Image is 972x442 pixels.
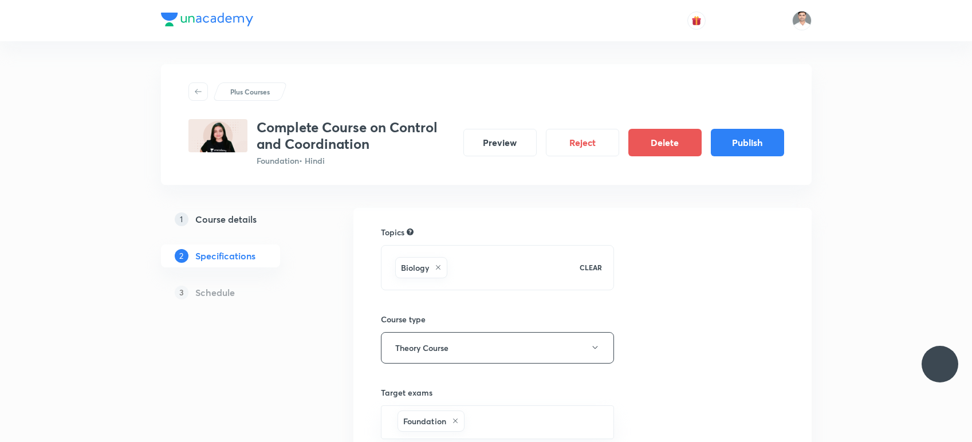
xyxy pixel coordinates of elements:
a: Company Logo [161,13,253,29]
h6: Course type [381,313,615,325]
h6: Biology [401,262,429,274]
button: Publish [711,129,784,156]
h6: Target exams [381,386,615,398]
img: 2EDD6A27-D665-4AD0-85B7-2BDF1B288A8F_plus.png [188,119,247,152]
button: Delete [628,129,702,156]
button: Reject [546,129,619,156]
button: Preview [463,129,537,156]
p: 3 [175,286,188,299]
h5: Schedule [195,286,235,299]
button: Open [607,421,609,423]
h6: Topics [381,226,404,238]
div: Search for topics [407,227,414,237]
a: 1Course details [161,208,317,231]
p: Foundation • Hindi [257,155,454,167]
h5: Specifications [195,249,255,263]
button: avatar [687,11,706,30]
img: avatar [691,15,702,26]
p: 2 [175,249,188,263]
img: Mant Lal [792,11,812,30]
p: 1 [175,212,188,226]
h3: Complete Course on Control and Coordination [257,119,454,152]
img: Company Logo [161,13,253,26]
p: CLEAR [580,262,602,273]
img: ttu [933,357,947,371]
p: Plus Courses [230,86,270,97]
h5: Course details [195,212,257,226]
button: Theory Course [381,332,615,364]
h6: Foundation [403,415,447,427]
